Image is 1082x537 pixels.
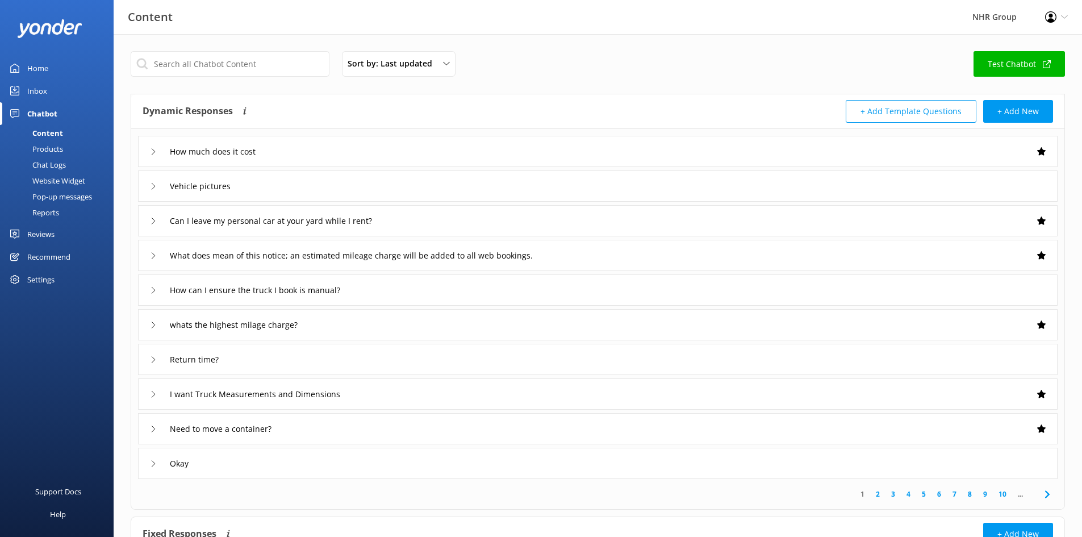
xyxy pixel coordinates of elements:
[128,8,173,26] h3: Content
[7,173,114,189] a: Website Widget
[27,245,70,268] div: Recommend
[131,51,329,77] input: Search all Chatbot Content
[17,19,82,38] img: yonder-white-logo.png
[27,80,47,102] div: Inbox
[855,489,870,499] a: 1
[885,489,901,499] a: 3
[916,489,931,499] a: 5
[348,57,439,70] span: Sort by: Last updated
[962,489,977,499] a: 8
[35,480,81,503] div: Support Docs
[7,189,114,205] a: Pop-up messages
[931,489,947,499] a: 6
[7,205,59,220] div: Reports
[27,268,55,291] div: Settings
[7,157,66,173] div: Chat Logs
[50,503,66,526] div: Help
[27,223,55,245] div: Reviews
[1012,489,1029,499] span: ...
[27,102,57,125] div: Chatbot
[993,489,1012,499] a: 10
[7,205,114,220] a: Reports
[901,489,916,499] a: 4
[977,489,993,499] a: 9
[7,173,85,189] div: Website Widget
[7,141,63,157] div: Products
[7,157,114,173] a: Chat Logs
[947,489,962,499] a: 7
[870,489,885,499] a: 2
[7,125,114,141] a: Content
[143,100,233,123] h4: Dynamic Responses
[846,100,976,123] button: + Add Template Questions
[7,141,114,157] a: Products
[983,100,1053,123] button: + Add New
[7,189,92,205] div: Pop-up messages
[974,51,1065,77] a: Test Chatbot
[7,125,63,141] div: Content
[27,57,48,80] div: Home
